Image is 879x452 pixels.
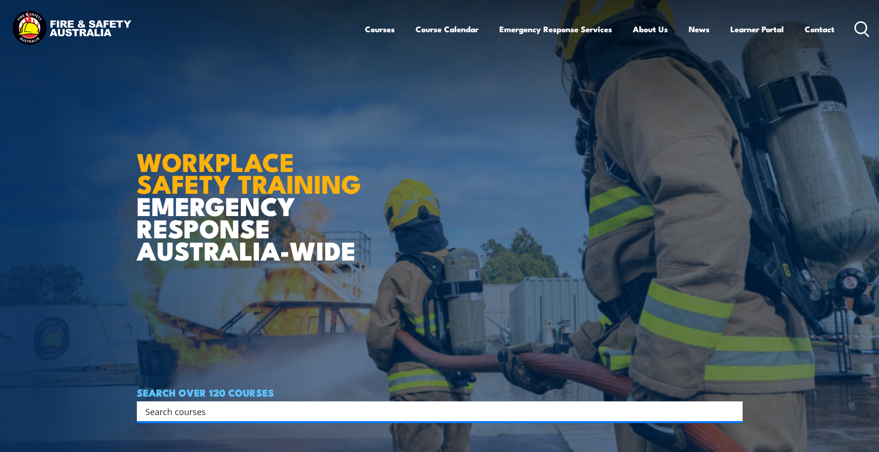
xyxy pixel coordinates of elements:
a: Contact [805,17,835,42]
form: Search form [147,405,724,418]
h1: EMERGENCY RESPONSE AUSTRALIA-WIDE [137,127,368,261]
h4: SEARCH OVER 120 COURSES [137,387,743,398]
a: Learner Portal [730,17,784,42]
input: Search input [145,404,722,418]
a: Emergency Response Services [499,17,612,42]
button: Search magnifier button [726,405,739,418]
strong: WORKPLACE SAFETY TRAINING [137,141,361,203]
a: Courses [365,17,395,42]
a: Course Calendar [416,17,479,42]
a: About Us [633,17,668,42]
a: News [689,17,710,42]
